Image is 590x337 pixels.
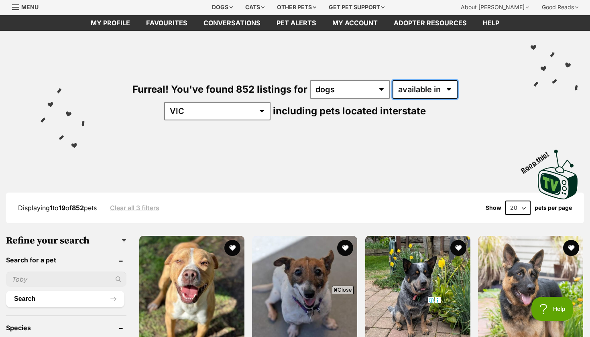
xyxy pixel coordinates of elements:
[538,142,578,201] a: Boop this!
[72,204,84,212] strong: 852
[132,83,307,95] span: Furreal! You've found 852 listings for
[110,204,159,211] a: Clear all 3 filters
[18,204,97,212] span: Displaying to of pets
[273,105,426,117] span: including pets located interstate
[486,205,501,211] span: Show
[269,15,324,31] a: Pet alerts
[538,150,578,199] img: PetRescue TV logo
[324,15,386,31] a: My account
[21,4,39,10] span: Menu
[195,15,269,31] a: conversations
[531,297,574,321] iframe: Help Scout Beacon - Open
[6,272,126,287] input: Toby
[138,15,195,31] a: Favourites
[450,240,466,256] button: favourite
[475,15,507,31] a: Help
[520,145,557,174] span: Boop this!
[83,15,138,31] a: My profile
[6,324,126,331] header: Species
[50,204,53,212] strong: 1
[6,256,126,264] header: Search for a pet
[149,297,441,333] iframe: Advertisement
[6,235,126,246] h3: Refine your search
[6,291,124,307] button: Search
[59,204,65,212] strong: 19
[386,15,475,31] a: Adopter resources
[224,240,240,256] button: favourite
[563,240,579,256] button: favourite
[338,240,354,256] button: favourite
[332,286,354,294] span: Close
[535,205,572,211] label: pets per page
